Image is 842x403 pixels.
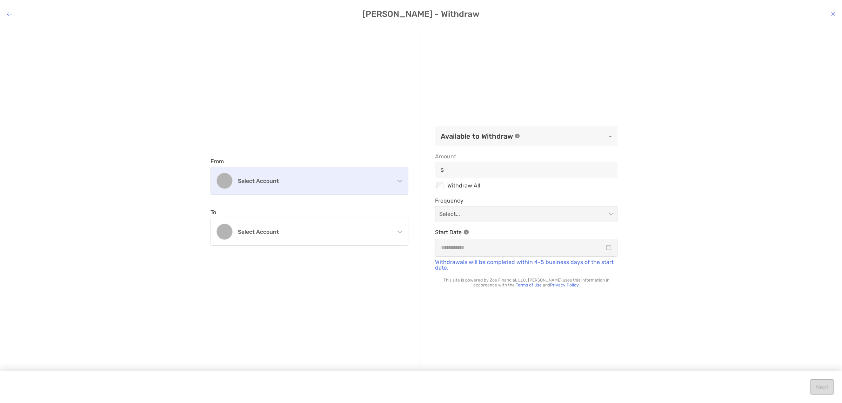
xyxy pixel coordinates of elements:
[435,197,617,204] span: Frequency
[516,283,542,288] a: Terms of Use
[526,132,612,140] p: -
[435,259,617,271] p: Withdrawals will be completed within 4-5 business days of the start date.
[550,283,579,288] a: Privacy Policy
[447,167,617,173] input: Amountinput icon
[435,181,617,190] div: Withdraw All
[435,153,617,160] span: Amount
[464,230,469,234] img: Information Icon
[435,228,617,237] p: Start Date
[238,178,389,184] h4: Select account
[441,132,513,140] h3: Available to Withdraw
[441,167,444,173] img: input icon
[435,278,617,288] p: This site is powered by Zoe Financial, LLC. [PERSON_NAME] uses this information in accordance wit...
[210,209,216,216] label: To
[238,229,389,235] h4: Select account
[210,158,224,165] label: From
